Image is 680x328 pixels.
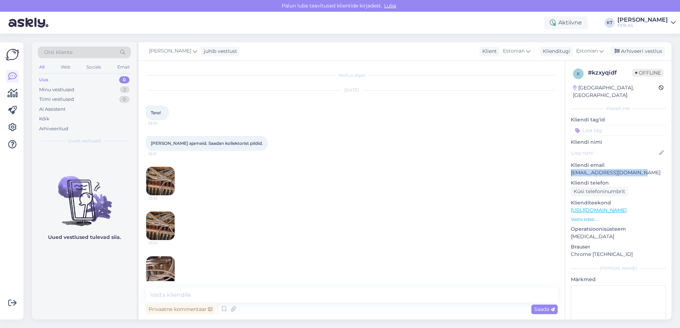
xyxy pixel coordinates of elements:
div: Tiimi vestlused [39,96,74,103]
div: Email [116,62,131,72]
span: 23:31 [148,151,175,157]
a: [URL][DOMAIN_NAME] [571,207,627,213]
span: Otsi kliente [44,49,73,56]
div: juhib vestlust [201,48,237,55]
div: Minu vestlused [39,86,74,93]
span: 23:30 [148,121,175,126]
p: Kliendi nimi [571,138,666,146]
div: [DATE] [146,87,558,93]
div: All [38,62,46,72]
span: 23:32 [148,196,175,201]
span: Estonian [503,47,525,55]
div: # kzxyqidf [588,69,632,77]
p: Brauser [571,243,666,251]
p: Uued vestlused tulevad siia. [48,234,121,241]
div: Socials [85,62,102,72]
div: Web [59,62,72,72]
span: 23:32 [148,240,175,246]
img: Attachment [146,167,175,195]
span: [PERSON_NAME] ajameid. Saadan kollektorist pildid. [151,141,263,146]
span: Offline [632,69,664,77]
p: Chrome [TECHNICAL_ID] [571,251,666,258]
div: 0 [119,96,129,103]
span: Estonian [576,47,598,55]
div: Klienditugi [540,48,570,55]
div: Privaatne kommentaar [146,305,215,314]
p: Operatsioonisüsteem [571,225,666,233]
div: 0 [119,76,129,83]
div: Arhiveeritud [39,125,68,132]
img: Askly Logo [6,48,19,61]
a: [PERSON_NAME]FEB AS [617,17,676,28]
div: FEB AS [617,23,668,28]
div: Kõik [39,115,49,122]
p: Märkmed [571,276,666,283]
div: 2 [120,86,129,93]
img: Attachment [146,256,175,285]
div: [PERSON_NAME] [617,17,668,23]
div: Vestlus algas [146,72,558,78]
p: Vaata edasi ... [571,216,666,223]
img: Attachment [146,212,175,240]
div: AI Assistent [39,106,65,113]
div: Arhiveeri vestlus [610,47,665,56]
div: Uus [39,76,48,83]
span: Tere! [151,110,161,115]
p: Klienditeekond [571,199,666,207]
div: Aktiivne [544,16,588,29]
div: [GEOGRAPHIC_DATA], [GEOGRAPHIC_DATA] [573,84,659,99]
p: [EMAIL_ADDRESS][DOMAIN_NAME] [571,169,666,176]
p: Kliendi email [571,162,666,169]
span: Luba [382,2,398,9]
input: Lisa nimi [571,149,658,157]
p: Kliendi telefon [571,179,666,187]
p: [MEDICAL_DATA] [571,233,666,240]
div: Klient [479,48,497,55]
span: [PERSON_NAME] [149,47,191,55]
img: No chats [32,163,137,227]
span: Saada [534,306,555,312]
div: [PERSON_NAME] [571,265,666,272]
div: Küsi telefoninumbrit [571,187,628,196]
div: KT [605,18,615,28]
span: Uued vestlused [68,138,101,144]
input: Lisa tag [571,125,666,136]
div: Kliendi info [571,105,666,112]
p: Kliendi tag'id [571,116,666,124]
span: k [577,71,580,76]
